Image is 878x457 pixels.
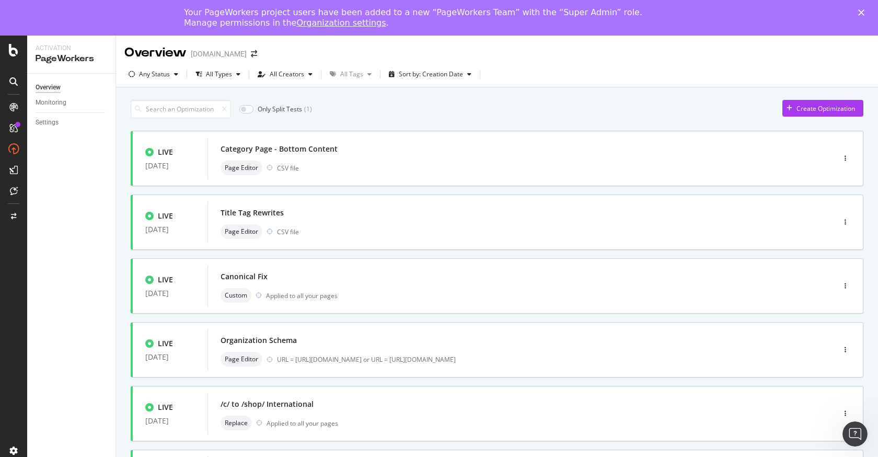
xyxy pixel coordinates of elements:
[340,71,363,77] div: All Tags
[270,71,304,77] div: All Creators
[782,100,863,117] button: Create Optimization
[124,44,187,62] div: Overview
[221,352,262,367] div: neutral label
[158,275,173,285] div: LIVE
[253,66,317,83] button: All Creators
[191,49,247,59] div: [DOMAIN_NAME]
[296,18,386,28] a: Organization settings
[221,161,262,175] div: neutral label
[221,416,252,430] div: neutral label
[326,66,376,83] button: All Tags
[277,164,299,173] div: CSV file
[36,53,107,65] div: PageWorkers
[267,419,338,428] div: Applied to all your pages
[36,82,61,93] div: Overview
[304,105,312,113] div: ( 1 )
[36,117,59,128] div: Settings
[36,97,108,108] a: Monitoring
[145,353,195,361] div: [DATE]
[385,66,476,83] button: Sort by: Creation Date
[221,335,297,346] div: Organization Schema
[158,147,173,157] div: LIVE
[131,100,231,118] input: Search an Optimization
[258,105,302,113] div: Only Split Tests
[36,117,108,128] a: Settings
[399,71,463,77] div: Sort by: Creation Date
[225,420,248,426] span: Replace
[266,291,338,300] div: Applied to all your pages
[158,211,173,221] div: LIVE
[221,144,338,154] div: Category Page - Bottom Content
[145,417,195,425] div: [DATE]
[221,208,284,218] div: Title Tag Rewrites
[842,421,868,447] iframe: Intercom live chat
[221,288,251,303] div: neutral label
[221,399,314,409] div: /c/ to /shop/ International
[221,271,268,282] div: Canonical Fix
[36,82,108,93] a: Overview
[158,402,173,413] div: LIVE
[158,338,173,349] div: LIVE
[191,66,245,83] button: All Types
[184,7,677,28] div: Your PageWorkers project users have been added to a new “PageWorkers Team” with the “Super Admin”...
[206,71,232,77] div: All Types
[221,224,262,239] div: neutral label
[277,355,790,364] div: URL = [URL][DOMAIN_NAME] or URL = [URL][DOMAIN_NAME]
[225,165,258,171] span: Page Editor
[858,9,869,16] div: Close
[36,44,107,53] div: Activation
[124,66,182,83] button: Any Status
[145,162,195,170] div: [DATE]
[139,71,170,77] div: Any Status
[225,229,258,235] span: Page Editor
[36,97,66,108] div: Monitoring
[277,227,299,236] div: CSV file
[145,225,195,234] div: [DATE]
[225,356,258,362] span: Page Editor
[145,289,195,298] div: [DATE]
[225,292,247,299] span: Custom
[796,104,855,113] div: Create Optimization
[251,50,257,58] div: arrow-right-arrow-left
